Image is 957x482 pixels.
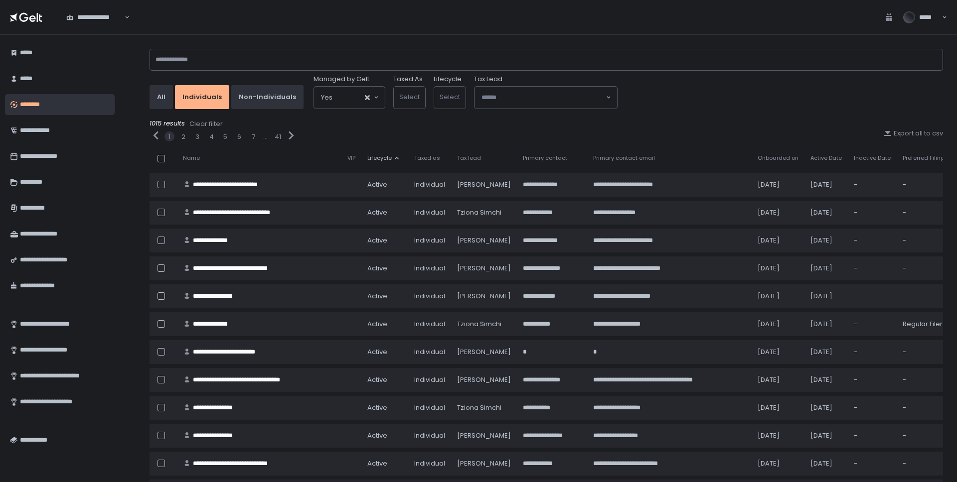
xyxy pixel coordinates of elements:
[434,75,462,84] label: Lifecycle
[854,459,891,468] div: -
[810,154,842,162] span: Active Date
[414,459,445,468] div: Individual
[903,459,945,468] div: -
[367,180,387,189] span: active
[414,375,445,384] div: Individual
[758,180,798,189] div: [DATE]
[457,154,481,162] span: Tax lead
[414,292,445,301] div: Individual
[150,119,943,129] div: 1015 results
[758,154,798,162] span: Onboarded on
[263,132,268,141] div: ...
[414,154,440,162] span: Taxed as
[237,132,241,141] div: 6
[810,180,842,189] div: [DATE]
[195,132,199,141] button: 3
[457,459,511,468] div: [PERSON_NAME]
[367,320,387,329] span: active
[414,431,445,440] div: Individual
[810,236,842,245] div: [DATE]
[223,132,227,141] button: 5
[854,431,891,440] div: -
[182,93,222,102] div: Individuals
[367,208,387,217] span: active
[332,93,364,103] input: Search for option
[183,154,200,162] span: Name
[758,459,798,468] div: [DATE]
[810,208,842,217] div: [DATE]
[347,154,355,162] span: VIP
[475,87,617,109] div: Search for option
[523,154,567,162] span: Primary contact
[758,431,798,440] div: [DATE]
[367,154,392,162] span: Lifecycle
[810,459,842,468] div: [DATE]
[189,119,223,129] button: Clear filter
[854,154,891,162] span: Inactive Date
[181,132,185,141] div: 2
[414,320,445,329] div: Individual
[758,403,798,412] div: [DATE]
[399,92,420,102] span: Select
[810,403,842,412] div: [DATE]
[854,292,891,301] div: -
[321,93,332,103] span: Yes
[854,236,891,245] div: -
[275,132,281,141] button: 41
[314,75,369,84] span: Managed by Gelt
[189,120,223,128] div: Clear filter
[367,348,387,357] span: active
[854,180,891,189] div: -
[854,375,891,384] div: -
[150,85,173,109] button: All
[414,208,445,217] div: Individual
[175,85,229,109] button: Individuals
[593,154,655,162] span: Primary contact email
[367,459,387,468] span: active
[903,403,945,412] div: -
[903,154,945,162] span: Preferred Filing
[414,264,445,273] div: Individual
[884,129,943,138] div: Export all to csv
[168,132,170,141] button: 1
[457,375,511,384] div: [PERSON_NAME]
[457,236,511,245] div: [PERSON_NAME]
[903,236,945,245] div: -
[457,208,511,217] div: Tziona Simchi
[810,431,842,440] div: [DATE]
[758,236,798,245] div: [DATE]
[481,93,605,103] input: Search for option
[414,236,445,245] div: Individual
[903,264,945,273] div: -
[810,348,842,357] div: [DATE]
[367,403,387,412] span: active
[457,320,511,329] div: Tziona Simchi
[414,403,445,412] div: Individual
[854,264,891,273] div: -
[457,180,511,189] div: [PERSON_NAME]
[457,292,511,301] div: [PERSON_NAME]
[252,132,255,141] button: 7
[367,375,387,384] span: active
[810,264,842,273] div: [DATE]
[758,264,798,273] div: [DATE]
[903,292,945,301] div: -
[903,348,945,357] div: -
[903,180,945,189] div: -
[157,93,165,102] div: All
[903,375,945,384] div: -
[367,236,387,245] span: active
[758,208,798,217] div: [DATE]
[903,208,945,217] div: -
[440,92,460,102] span: Select
[854,348,891,357] div: -
[457,348,511,357] div: [PERSON_NAME]
[239,93,296,102] div: Non-Individuals
[758,320,798,329] div: [DATE]
[758,292,798,301] div: [DATE]
[209,132,214,141] div: 4
[903,431,945,440] div: -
